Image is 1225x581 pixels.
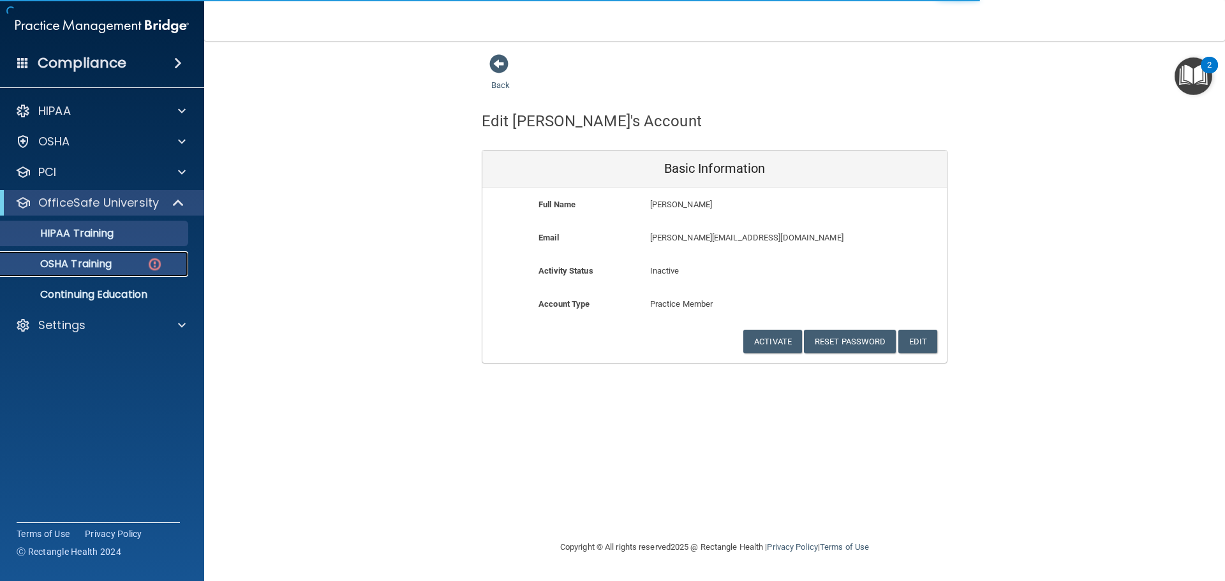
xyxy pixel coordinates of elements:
[38,103,71,119] p: HIPAA
[743,330,802,353] button: Activate
[85,527,142,540] a: Privacy Policy
[15,103,186,119] a: HIPAA
[482,151,947,188] div: Basic Information
[17,545,121,558] span: Ⓒ Rectangle Health 2024
[820,542,869,552] a: Terms of Use
[38,134,70,149] p: OSHA
[8,227,114,240] p: HIPAA Training
[538,233,559,242] b: Email
[650,197,854,212] p: [PERSON_NAME]
[898,330,937,353] button: Edit
[538,266,593,276] b: Activity Status
[482,527,947,568] div: Copyright © All rights reserved 2025 @ Rectangle Health | |
[17,527,70,540] a: Terms of Use
[15,195,185,210] a: OfficeSafe University
[147,256,163,272] img: danger-circle.6113f641.png
[15,318,186,333] a: Settings
[650,230,854,246] p: [PERSON_NAME][EMAIL_ADDRESS][DOMAIN_NAME]
[1207,65,1212,82] div: 2
[38,318,85,333] p: Settings
[38,54,126,72] h4: Compliance
[491,65,510,90] a: Back
[538,200,575,209] b: Full Name
[650,297,780,312] p: Practice Member
[804,330,896,353] button: Reset Password
[15,134,186,149] a: OSHA
[767,542,817,552] a: Privacy Policy
[8,288,182,301] p: Continuing Education
[538,299,590,309] b: Account Type
[38,195,159,210] p: OfficeSafe University
[15,165,186,180] a: PCI
[38,165,56,180] p: PCI
[482,113,702,129] h4: Edit [PERSON_NAME]'s Account
[15,13,189,39] img: PMB logo
[1175,57,1212,95] button: Open Resource Center, 2 new notifications
[650,263,780,279] p: Inactive
[8,258,112,270] p: OSHA Training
